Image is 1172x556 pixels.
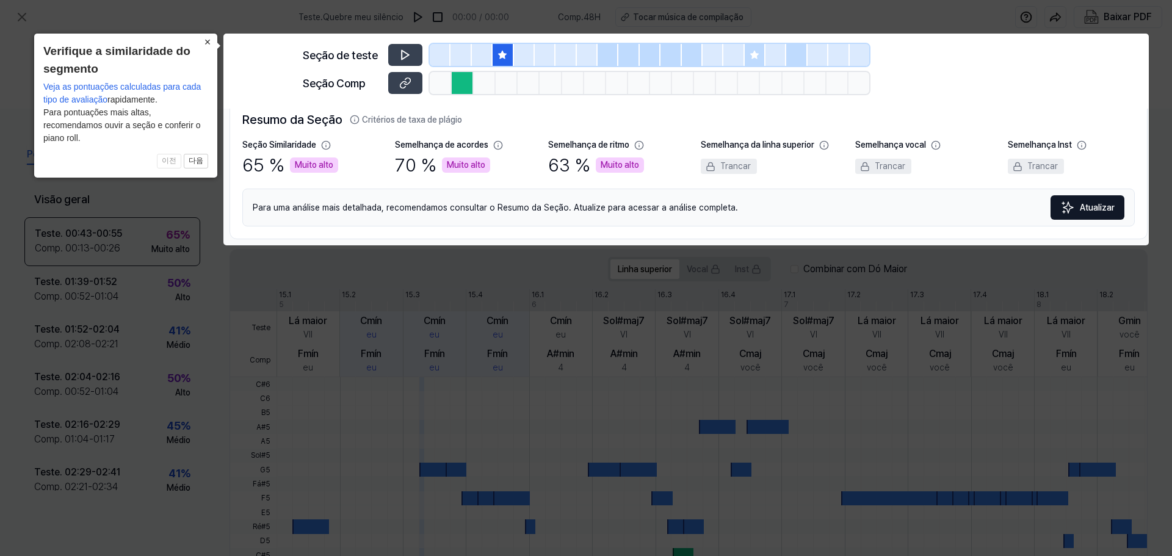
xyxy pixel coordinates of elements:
[1008,140,1072,150] font: Semelhança Inst
[548,154,570,176] font: 63
[157,154,181,168] button: 이전
[395,140,488,150] font: Semelhança de acordes
[395,154,416,176] font: 70
[189,156,203,165] font: 다음
[242,112,342,127] font: Resumo da Seção
[575,154,591,176] font: %
[198,34,217,51] button: Fechar
[269,154,285,176] font: %
[875,161,905,171] font: Trancar
[242,140,316,150] font: Seção Similaridade
[204,36,211,48] font: ×
[242,154,264,176] font: 65
[362,115,462,125] font: Critérios de taxa de plágio
[162,156,176,165] font: 이전
[1080,203,1115,212] font: Atualizar
[107,95,157,104] font: rapidamente.
[601,160,639,170] font: Muito alto
[350,114,462,126] button: Critérios de taxa de plágio
[447,160,485,170] font: Muito alto
[295,160,333,170] font: Muito alto
[184,154,208,168] button: 다음
[43,45,190,75] font: Verifique a similaridade do segmento
[1051,195,1124,220] a: BrilhosAtualizar
[43,82,201,104] font: Veja as pontuações calculadas para cada tipo de avaliação
[421,154,437,176] font: %
[1060,200,1075,215] img: Brilhos
[548,140,629,150] font: Semelhança de ritmo
[43,107,201,143] font: Para pontuações mais altas, recomendamos ouvir a seção e conferir o piano roll.
[1027,161,1058,171] font: Trancar
[253,203,738,212] font: Para uma análise mais detalhada, recomendamos consultar o Resumo da Seção. Atualize para acessar ...
[1051,195,1124,220] button: Atualizar
[701,140,814,150] font: Semelhança da linha superior
[855,140,926,150] font: Semelhança vocal
[720,161,751,171] font: Trancar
